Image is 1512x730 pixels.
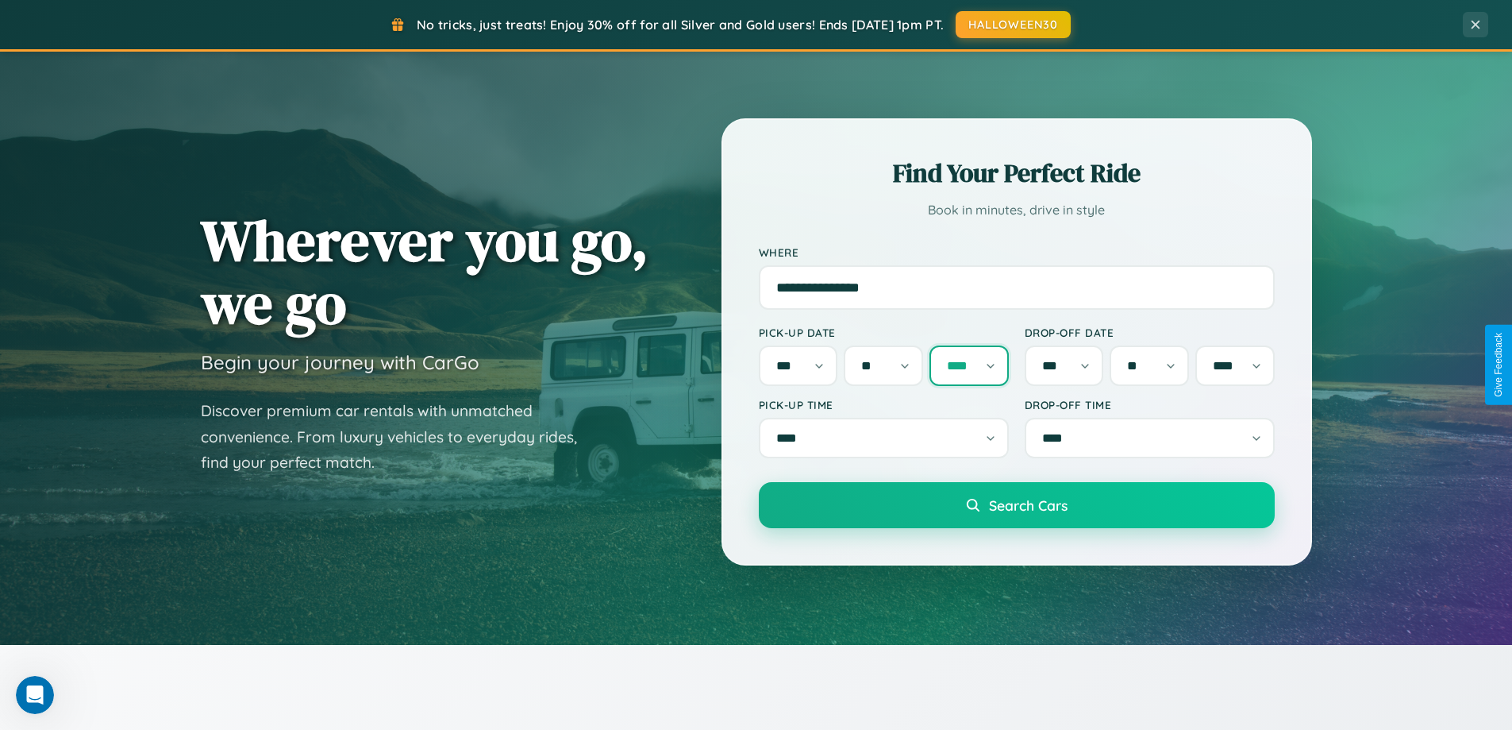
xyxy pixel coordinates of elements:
[759,326,1009,339] label: Pick-up Date
[16,676,54,714] iframe: Intercom live chat
[1025,398,1275,411] label: Drop-off Time
[201,398,598,476] p: Discover premium car rentals with unmatched convenience. From luxury vehicles to everyday rides, ...
[759,245,1275,259] label: Where
[956,11,1071,38] button: HALLOWEEN30
[1493,333,1504,397] div: Give Feedback
[759,482,1275,528] button: Search Cars
[759,199,1275,222] p: Book in minutes, drive in style
[201,350,479,374] h3: Begin your journey with CarGo
[417,17,944,33] span: No tricks, just treats! Enjoy 30% off for all Silver and Gold users! Ends [DATE] 1pm PT.
[1025,326,1275,339] label: Drop-off Date
[759,156,1275,191] h2: Find Your Perfect Ride
[759,398,1009,411] label: Pick-up Time
[989,496,1068,514] span: Search Cars
[201,209,648,334] h1: Wherever you go, we go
